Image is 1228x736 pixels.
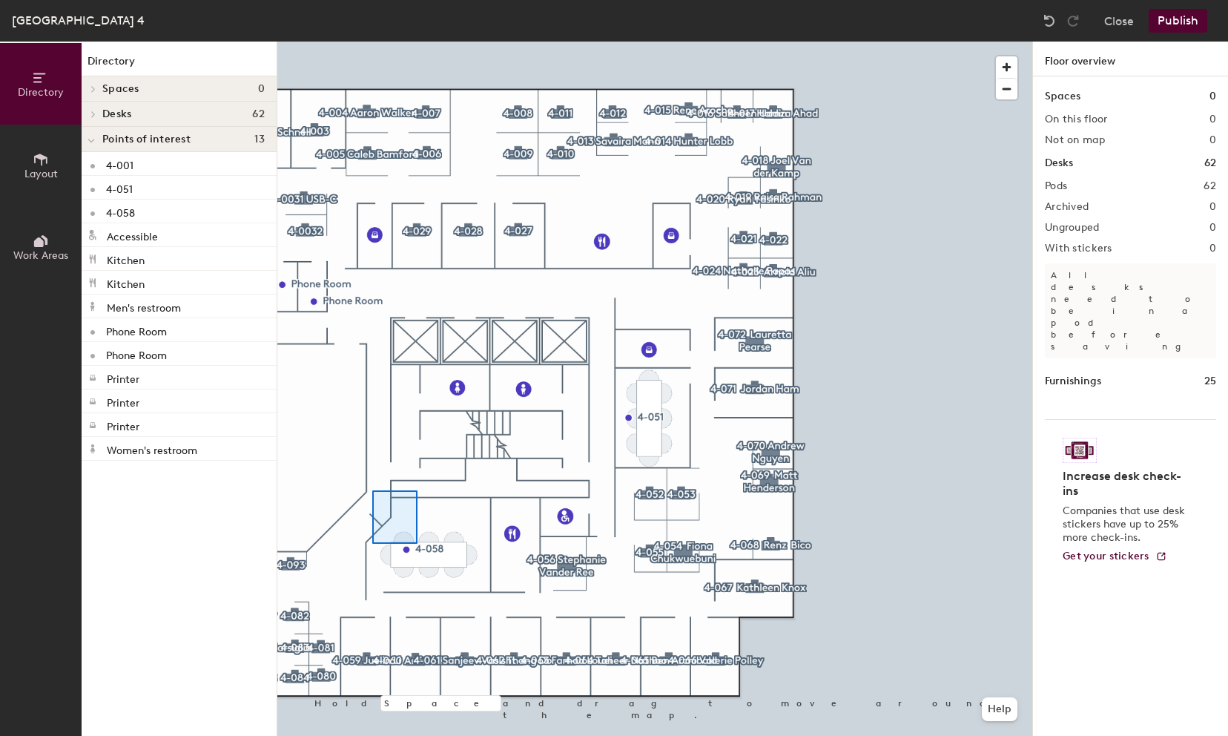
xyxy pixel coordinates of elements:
p: Kitchen [107,274,145,291]
span: Spaces [102,83,139,95]
h4: Increase desk check-ins [1063,469,1189,499]
h2: On this floor [1045,114,1108,125]
span: Work Areas [13,249,68,262]
h2: 0 [1209,114,1216,125]
h2: 0 [1209,201,1216,213]
h1: Spaces [1045,88,1080,105]
p: Kitchen [107,250,145,267]
span: Get your stickers [1063,550,1149,562]
h1: 0 [1209,88,1216,105]
h2: Pods [1045,180,1067,192]
span: Desks [102,108,131,120]
h1: 62 [1204,155,1216,171]
h1: 25 [1204,373,1216,390]
span: Layout [24,168,58,180]
span: 13 [254,134,265,145]
img: Undo [1042,13,1057,28]
h1: Floor overview [1033,42,1228,76]
button: Help [982,697,1017,721]
h2: Ungrouped [1045,222,1100,234]
p: Printer [107,392,139,410]
p: 4-058 [106,203,135,220]
p: Companies that use desk stickers have up to 25% more check-ins. [1063,505,1189,545]
h2: 0 [1209,134,1216,146]
h2: 62 [1204,180,1216,192]
h2: Archived [1045,201,1089,213]
h2: Not on map [1045,134,1105,146]
p: 4-051 [106,179,133,196]
p: Phone Room [106,321,167,338]
img: Redo [1066,13,1080,28]
span: 62 [252,108,265,120]
p: All desks need to be in a pod before saving [1045,263,1216,358]
span: Directory [18,86,64,99]
h1: Directory [82,53,277,76]
p: Accessible [107,226,158,243]
span: Points of interest [102,134,191,145]
a: Get your stickers [1063,551,1167,563]
p: 4-001 [106,155,133,172]
h2: With stickers [1045,243,1112,254]
h2: 0 [1209,243,1216,254]
p: Printer [107,416,139,433]
div: [GEOGRAPHIC_DATA] 4 [12,11,145,30]
h1: Desks [1045,155,1073,171]
button: Publish [1149,9,1207,33]
p: Men's restroom [107,298,181,315]
img: Sticker logo [1063,438,1097,463]
button: Close [1104,9,1134,33]
h2: 0 [1209,222,1216,234]
span: 0 [258,83,265,95]
p: Phone Room [106,345,167,362]
p: Women's restroom [107,440,197,457]
h1: Furnishings [1045,373,1101,390]
p: Printer [107,369,139,386]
